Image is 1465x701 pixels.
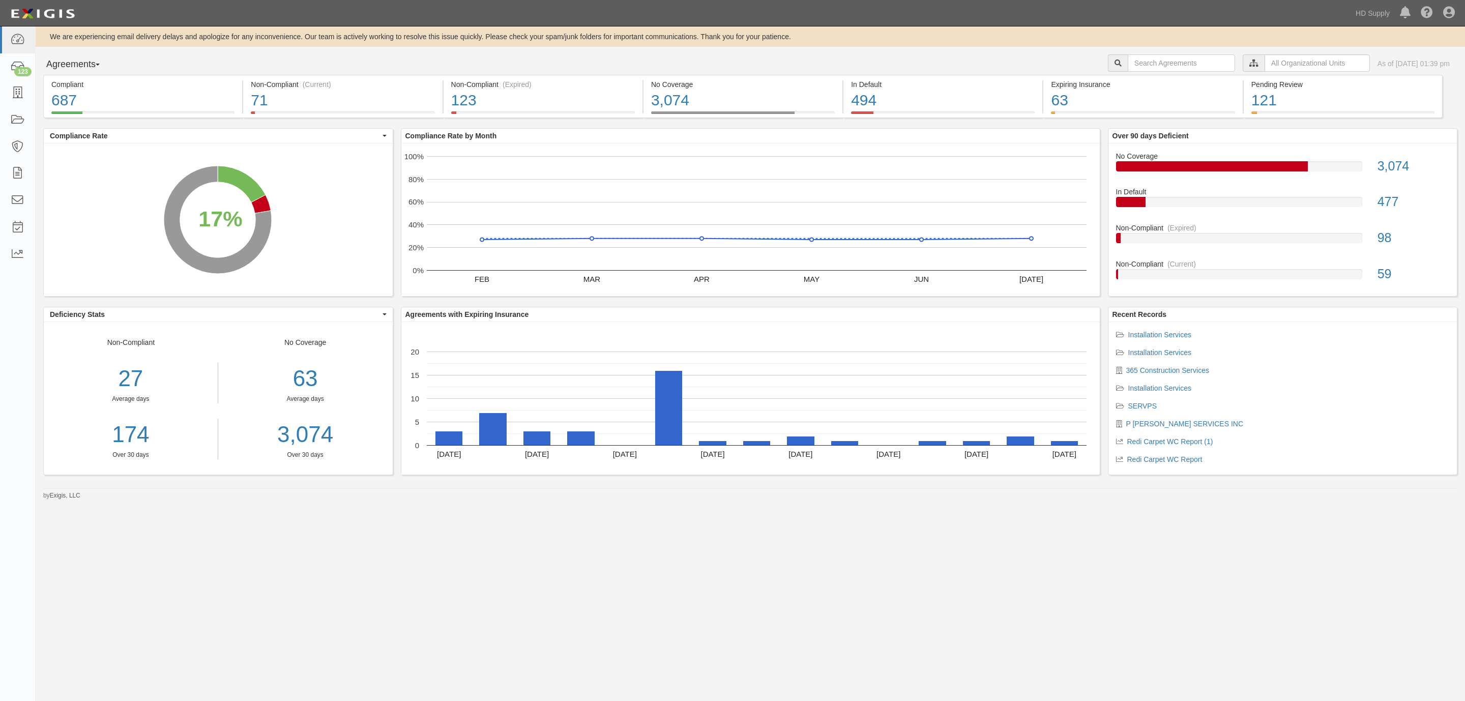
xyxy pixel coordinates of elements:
a: Exigis, LLC [50,492,80,499]
div: Average days [226,395,385,403]
div: In Default [851,79,1035,90]
div: (Current) [1167,259,1196,269]
a: Installation Services [1128,348,1192,357]
text: [DATE] [876,449,900,458]
a: In Default477 [1116,187,1450,223]
div: 63 [1051,90,1235,111]
text: [DATE] [1019,274,1043,283]
a: Non-Compliant(Expired)123 [444,111,642,120]
a: HD Supply [1351,3,1395,23]
text: 15 [411,370,419,379]
a: Installation Services [1128,331,1192,339]
div: In Default [1108,187,1457,197]
small: by [43,491,80,500]
svg: A chart. [401,322,1099,475]
div: No Coverage [218,337,393,459]
div: 17% [198,203,242,235]
span: Compliance Rate [50,131,380,141]
div: 71 [251,90,434,111]
a: 3,074 [226,419,385,451]
a: No Coverage3,074 [643,111,842,120]
b: Compliance Rate by Month [405,132,497,140]
text: MAR [583,274,600,283]
svg: A chart. [401,143,1099,296]
div: We are experiencing email delivery delays and apologize for any inconvenience. Our team is active... [36,32,1465,42]
div: 687 [51,90,235,111]
a: Non-Compliant(Current)71 [243,111,442,120]
svg: A chart. [44,143,392,296]
text: [DATE] [700,449,724,458]
text: APR [694,274,710,283]
a: Expiring Insurance63 [1043,111,1242,120]
div: (Current) [303,79,331,90]
div: Non-Compliant [1108,259,1457,269]
input: All Organizational Units [1265,54,1370,72]
text: [DATE] [612,449,636,458]
div: 3,074 [1370,157,1457,176]
div: 63 [226,363,385,395]
div: 59 [1370,265,1457,283]
div: 27 [44,363,218,395]
div: Non-Compliant [44,337,218,459]
div: Over 30 days [44,451,218,459]
div: 98 [1370,229,1457,247]
div: 3,074 [651,90,835,111]
text: MAY [803,274,819,283]
a: Non-Compliant(Expired)98 [1116,223,1450,259]
div: Pending Review [1251,79,1434,90]
div: 123 [451,90,635,111]
input: Search Agreements [1128,54,1235,72]
a: 365 Construction Services [1126,366,1209,374]
a: Redi Carpet WC Report [1127,455,1203,463]
text: 0% [413,266,424,274]
a: Non-Compliant(Current)59 [1116,259,1450,287]
text: FEB [474,274,489,283]
text: [DATE] [964,449,988,458]
div: Over 30 days [226,451,385,459]
a: 174 [44,419,218,451]
a: Compliant687 [43,111,242,120]
text: JUN [914,274,928,283]
a: In Default494 [843,111,1042,120]
b: Recent Records [1112,310,1167,318]
text: 20% [408,243,423,252]
a: No Coverage3,074 [1116,151,1450,187]
text: 5 [415,417,419,426]
a: Installation Services [1128,384,1192,392]
div: (Expired) [1167,223,1196,233]
b: Agreements with Expiring Insurance [405,310,529,318]
div: No Coverage [1108,151,1457,161]
div: 477 [1370,193,1457,211]
a: SERVPS [1128,402,1157,410]
text: 60% [408,197,423,206]
text: 40% [408,220,423,229]
div: Non-Compliant [1108,223,1457,233]
div: (Expired) [503,79,532,90]
text: [DATE] [1052,449,1076,458]
text: 20 [411,347,419,356]
div: Average days [44,395,218,403]
text: 10 [411,394,419,402]
text: 100% [404,152,423,160]
text: [DATE] [437,449,461,458]
div: No Coverage [651,79,835,90]
button: Compliance Rate [44,129,393,143]
button: Deficiency Stats [44,307,393,322]
a: P [PERSON_NAME] SERVICES INC [1126,420,1244,428]
b: Over 90 days Deficient [1112,132,1189,140]
span: Deficiency Stats [50,309,380,319]
button: Agreements [43,54,120,75]
div: Expiring Insurance [1051,79,1235,90]
div: 121 [1251,90,1434,111]
text: 0 [415,441,419,449]
text: 80% [408,174,423,183]
a: Pending Review121 [1244,111,1443,120]
div: As of [DATE] 01:39 pm [1378,59,1450,69]
text: [DATE] [524,449,548,458]
text: [DATE] [788,449,812,458]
